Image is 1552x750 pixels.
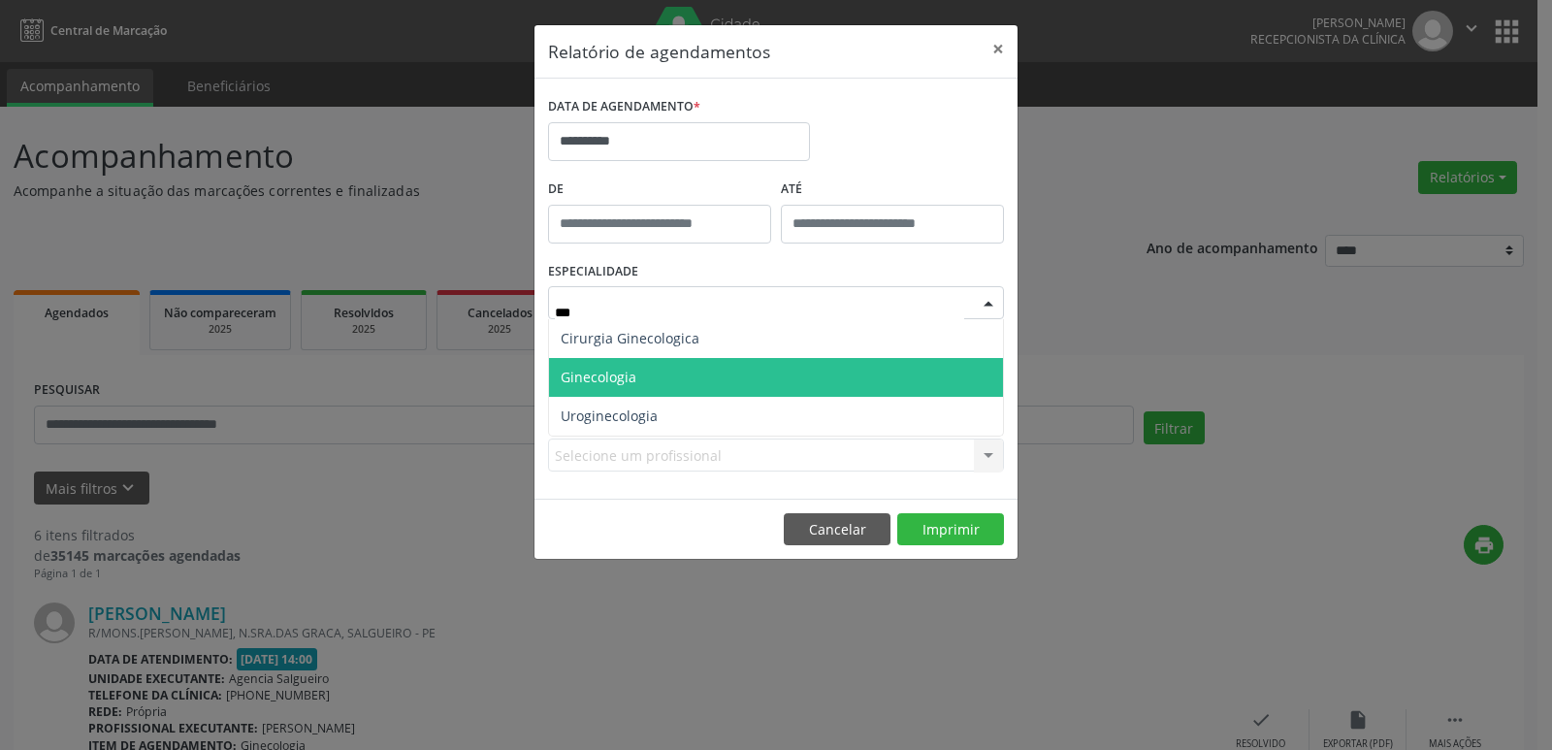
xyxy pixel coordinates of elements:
span: Cirurgia Ginecologica [561,329,699,347]
button: Cancelar [784,513,890,546]
label: ATÉ [781,175,1004,205]
button: Imprimir [897,513,1004,546]
label: ESPECIALIDADE [548,257,638,287]
span: Uroginecologia [561,407,658,425]
span: Ginecologia [561,368,636,386]
h5: Relatório de agendamentos [548,39,770,64]
button: Close [979,25,1018,73]
label: DATA DE AGENDAMENTO [548,92,700,122]
label: De [548,175,771,205]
